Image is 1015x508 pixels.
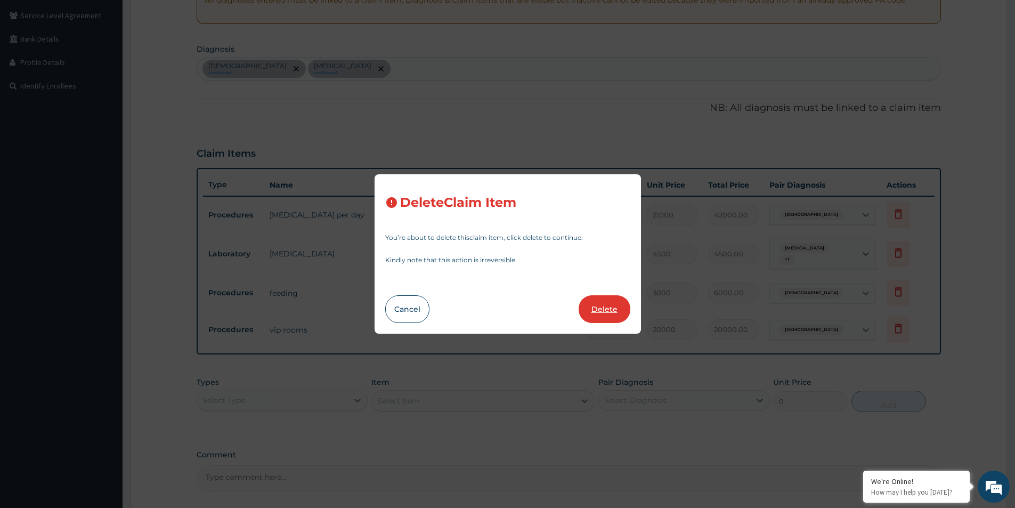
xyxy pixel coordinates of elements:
div: We're Online! [871,477,962,486]
button: Delete [579,295,630,323]
h3: Delete Claim Item [400,196,516,210]
p: Kindly note that this action is irreversible [385,257,630,263]
img: d_794563401_company_1708531726252_794563401 [20,53,43,80]
p: How may I help you today? [871,488,962,497]
span: We're online! [62,134,147,242]
div: Minimize live chat window [175,5,200,31]
textarea: Type your message and hit 'Enter' [5,291,203,328]
button: Cancel [385,295,429,323]
div: Chat with us now [55,60,179,74]
p: You’re about to delete this claim item , click delete to continue. [385,235,630,241]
